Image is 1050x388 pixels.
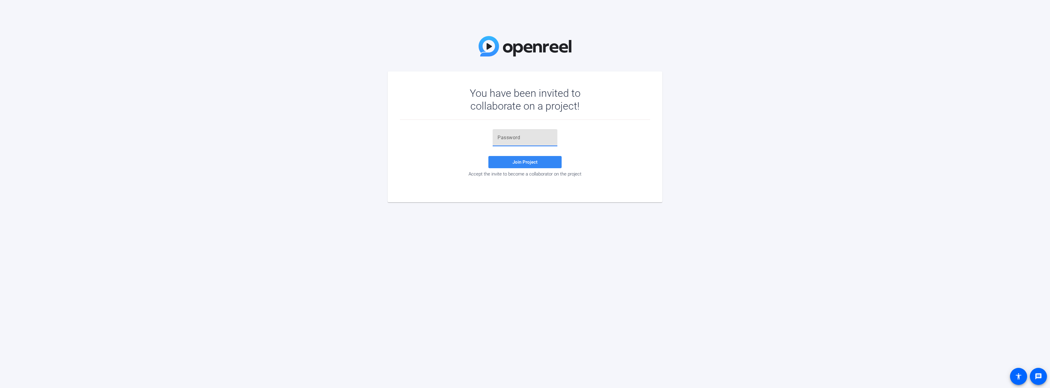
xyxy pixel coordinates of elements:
[512,159,538,165] span: Join Project
[498,134,552,141] input: Password
[479,36,571,56] img: OpenReel Logo
[1015,373,1022,380] mat-icon: accessibility
[452,87,598,112] div: You have been invited to collaborate on a project!
[1035,373,1042,380] mat-icon: message
[400,171,650,177] div: Accept the invite to become a collaborator on the project
[488,156,562,168] button: Join Project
